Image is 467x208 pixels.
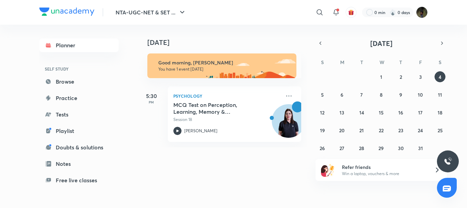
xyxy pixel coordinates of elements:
button: avatar [346,7,357,18]
button: October 9, 2025 [395,89,406,100]
abbr: October 27, 2025 [339,145,344,151]
abbr: October 17, 2025 [418,109,423,116]
abbr: October 2, 2025 [400,74,402,80]
button: October 23, 2025 [395,125,406,136]
abbr: October 25, 2025 [438,127,443,134]
a: Planner [39,38,119,52]
button: October 8, 2025 [376,89,387,100]
button: October 25, 2025 [435,125,445,136]
abbr: October 18, 2025 [438,109,442,116]
a: Company Logo [39,8,94,17]
abbr: October 6, 2025 [341,91,343,98]
button: October 3, 2025 [415,71,426,82]
h4: [DATE] [147,38,308,47]
abbr: October 28, 2025 [359,145,364,151]
button: October 21, 2025 [356,125,367,136]
abbr: October 21, 2025 [359,127,364,134]
button: October 29, 2025 [376,143,387,154]
h6: Good morning, [PERSON_NAME] [158,60,290,66]
img: ttu [444,157,452,166]
button: October 15, 2025 [376,107,387,118]
a: Notes [39,157,119,171]
p: Session 18 [173,117,281,123]
button: October 13, 2025 [336,107,347,118]
p: You have 1 event [DATE] [158,66,290,72]
h5: MCQ Test on Perception, Learning, Memory & Forgetting & Doubt Clearing Session [173,101,258,115]
a: Practice [39,91,119,105]
a: Tests [39,108,119,121]
button: October 22, 2025 [376,125,387,136]
p: Psychology [173,92,281,100]
button: October 18, 2025 [435,107,445,118]
abbr: October 7, 2025 [360,91,363,98]
button: October 19, 2025 [317,125,328,136]
p: PM [138,100,165,104]
abbr: October 12, 2025 [320,109,324,116]
a: Free live classes [39,173,119,187]
abbr: October 22, 2025 [379,127,384,134]
button: October 20, 2025 [336,125,347,136]
button: October 12, 2025 [317,107,328,118]
button: October 1, 2025 [376,71,387,82]
abbr: October 29, 2025 [378,145,384,151]
button: October 4, 2025 [435,71,445,82]
button: October 31, 2025 [415,143,426,154]
abbr: Tuesday [360,59,363,65]
h6: SELF STUDY [39,63,119,75]
button: October 26, 2025 [317,143,328,154]
button: October 17, 2025 [415,107,426,118]
button: October 27, 2025 [336,143,347,154]
abbr: Monday [340,59,344,65]
span: [DATE] [370,39,392,48]
button: October 7, 2025 [356,89,367,100]
abbr: Thursday [399,59,402,65]
abbr: October 20, 2025 [339,127,345,134]
a: Playlist [39,124,119,138]
button: October 14, 2025 [356,107,367,118]
abbr: October 14, 2025 [359,109,364,116]
img: Company Logo [39,8,94,16]
img: streak [389,9,396,16]
abbr: October 5, 2025 [321,91,324,98]
abbr: October 31, 2025 [418,145,423,151]
abbr: Sunday [321,59,324,65]
h5: 5:30 [138,92,165,100]
button: October 2, 2025 [395,71,406,82]
abbr: Friday [419,59,422,65]
button: October 16, 2025 [395,107,406,118]
p: Win a laptop, vouchers & more [342,171,426,177]
abbr: October 23, 2025 [398,127,403,134]
abbr: Wednesday [379,59,384,65]
abbr: October 8, 2025 [380,91,383,98]
button: October 5, 2025 [317,89,328,100]
button: October 6, 2025 [336,89,347,100]
button: [DATE] [325,38,437,48]
a: Doubts & solutions [39,140,119,154]
img: morning [147,53,296,78]
abbr: October 19, 2025 [320,127,325,134]
img: referral [321,163,335,177]
img: Divanshi Chauhan [416,7,428,18]
button: NTA-UGC-NET & SET ... [111,5,190,19]
p: [PERSON_NAME] [184,128,217,134]
abbr: October 1, 2025 [380,74,382,80]
abbr: October 16, 2025 [398,109,403,116]
button: October 10, 2025 [415,89,426,100]
button: October 30, 2025 [395,143,406,154]
img: avatar [348,9,354,15]
abbr: October 9, 2025 [399,91,402,98]
img: Avatar [272,108,305,141]
button: October 24, 2025 [415,125,426,136]
abbr: October 11, 2025 [438,91,442,98]
a: Browse [39,75,119,88]
abbr: October 26, 2025 [320,145,325,151]
abbr: October 30, 2025 [398,145,404,151]
button: October 28, 2025 [356,143,367,154]
abbr: Saturday [439,59,441,65]
h6: Refer friends [342,163,426,171]
abbr: October 10, 2025 [418,91,423,98]
abbr: October 4, 2025 [439,74,441,80]
abbr: October 24, 2025 [418,127,423,134]
button: October 11, 2025 [435,89,445,100]
abbr: October 15, 2025 [379,109,384,116]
